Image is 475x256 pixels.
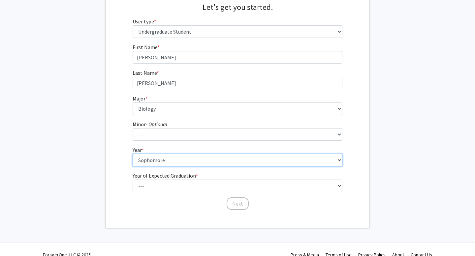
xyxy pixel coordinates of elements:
label: Year of Expected Graduation [133,172,198,180]
label: Minor [133,120,167,128]
span: First Name [133,44,157,50]
i: - Optional [146,121,167,128]
iframe: Chat [5,226,28,251]
span: Last Name [133,70,157,76]
h4: Let's get you started. [133,3,343,12]
label: Major [133,95,147,102]
button: Next [227,197,249,210]
label: User type [133,17,156,25]
label: Year [133,146,144,154]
